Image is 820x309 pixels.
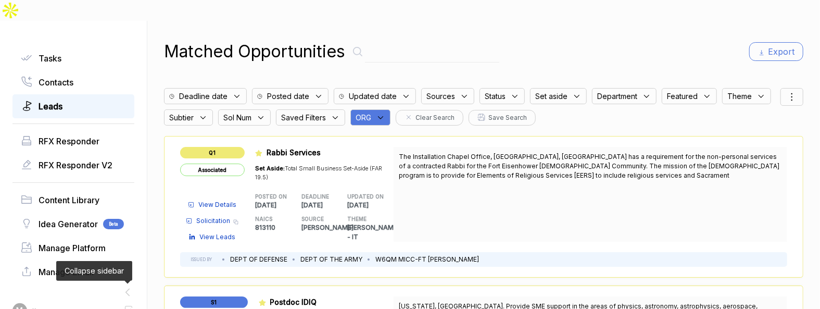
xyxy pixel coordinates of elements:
[255,165,382,181] span: Total Small Business Set-Aside (FAR 19.5)
[267,91,309,102] span: Posted date
[347,193,377,201] h5: UPDATED ON
[426,91,455,102] span: Sources
[396,110,463,126] button: Clear Search
[301,223,348,232] p: [PERSON_NAME]
[301,201,348,210] p: [DATE]
[39,52,61,65] span: Tasks
[164,39,345,64] h1: Matched Opportunities
[21,218,126,230] a: Idea GeneratorBeta
[21,159,126,171] a: RFX Responder V2
[255,223,301,232] p: 813110
[485,91,506,102] span: Status
[180,147,245,158] span: Q1
[230,255,287,264] li: DEPT OF DEFENSE
[270,298,317,306] span: Postdoc IDIQ
[39,266,94,278] span: Manage Email
[749,42,803,61] button: Export
[415,113,455,122] span: Clear Search
[255,201,301,210] p: [DATE]
[347,201,394,210] p: [DATE]
[535,91,567,102] span: Set aside
[39,100,62,113] span: Leads
[180,164,245,176] span: Associated
[375,255,479,264] li: W6QM MICC-FT [PERSON_NAME]
[199,232,235,242] span: View Leads
[169,112,194,123] span: Subtier
[347,215,377,223] h5: THEME
[39,135,99,147] span: RFX Responder
[597,91,637,102] span: Department
[39,218,98,230] span: Idea Generator
[21,266,126,278] a: Manage Email
[179,91,228,102] span: Deadline date
[39,76,73,89] span: Contacts
[21,100,126,113] a: Leads
[347,223,394,242] p: [PERSON_NAME] - IT
[267,148,321,157] span: Rabbi Services
[281,112,326,123] span: Saved Filters
[39,159,112,171] span: RFX Responder V2
[191,256,212,263] h5: ISSUED BY
[21,52,126,65] a: Tasks
[180,296,248,308] span: S1
[469,110,536,126] button: Save Search
[255,215,285,223] h5: NAICS
[300,255,362,264] li: DEPT OF THE ARMY
[301,193,331,201] h5: DEADLINE
[255,193,285,201] h5: POSTED ON
[196,216,230,226] span: Solicitation
[21,242,126,254] a: Manage Platform
[21,194,126,206] a: Content Library
[356,112,371,123] span: ORG
[198,200,236,209] span: View Details
[186,216,230,226] a: Solicitation
[223,112,251,123] span: Sol Num
[727,91,752,102] span: Theme
[488,113,527,122] span: Save Search
[21,76,126,89] a: Contacts
[667,91,698,102] span: Featured
[399,153,779,179] span: The Installation Chapel Office, [GEOGRAPHIC_DATA], [GEOGRAPHIC_DATA] has a requirement for the no...
[39,194,99,206] span: Content Library
[301,215,331,223] h5: SOURCE
[39,242,106,254] span: Manage Platform
[349,91,397,102] span: Updated date
[255,165,285,172] span: Set Aside:
[21,135,126,147] a: RFX Responder
[103,219,124,229] span: Beta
